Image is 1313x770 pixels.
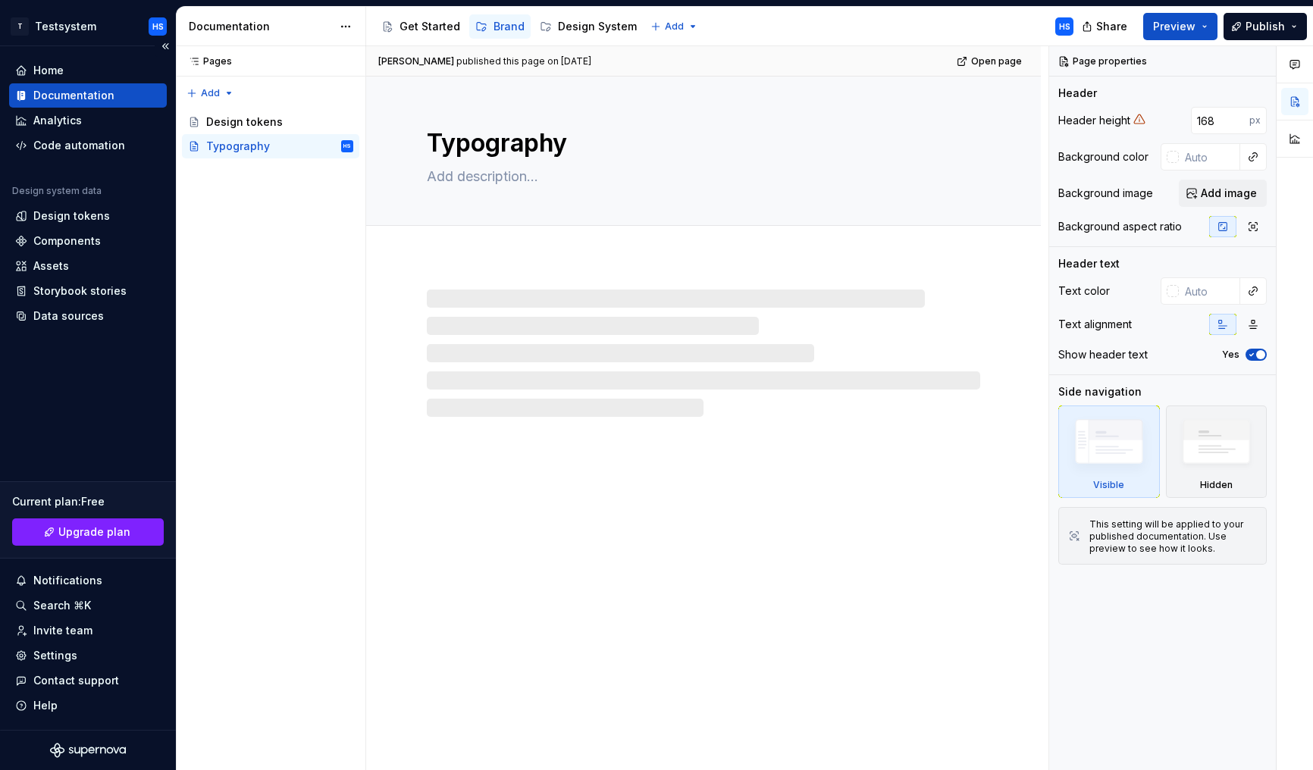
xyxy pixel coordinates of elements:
[35,19,96,34] div: Testsystem
[9,229,167,253] a: Components
[9,304,167,328] a: Data sources
[152,20,164,33] div: HS
[33,138,125,153] div: Code automation
[182,110,359,134] a: Design tokens
[33,88,114,103] div: Documentation
[400,19,460,34] div: Get Started
[9,254,167,278] a: Assets
[33,623,92,638] div: Invite team
[9,83,167,108] a: Documentation
[9,693,167,718] button: Help
[1222,349,1239,361] label: Yes
[12,185,102,197] div: Design system data
[9,108,167,133] a: Analytics
[378,55,454,67] span: [PERSON_NAME]
[189,19,332,34] div: Documentation
[206,139,270,154] div: Typography
[9,593,167,618] button: Search ⌘K
[9,668,167,693] button: Contact support
[1089,518,1257,555] div: This setting will be applied to your published documentation. Use preview to see how it looks.
[1179,143,1240,171] input: Auto
[1191,107,1249,134] input: Auto
[1096,19,1127,34] span: Share
[343,139,351,154] div: HS
[1179,180,1267,207] button: Add image
[1166,405,1268,498] div: Hidden
[1200,479,1233,491] div: Hidden
[33,648,77,663] div: Settings
[182,55,232,67] div: Pages
[1179,277,1240,305] input: Auto
[971,55,1022,67] span: Open page
[456,55,591,67] div: published this page on [DATE]
[1058,405,1160,498] div: Visible
[33,63,64,78] div: Home
[33,308,104,324] div: Data sources
[1058,86,1097,101] div: Header
[1058,113,1130,128] div: Header height
[33,113,82,128] div: Analytics
[33,283,127,299] div: Storybook stories
[9,618,167,643] a: Invite team
[952,51,1029,72] a: Open page
[1224,13,1307,40] button: Publish
[9,279,167,303] a: Storybook stories
[9,133,167,158] a: Code automation
[1201,186,1257,201] span: Add image
[33,573,102,588] div: Notifications
[424,125,977,161] textarea: Typography
[12,518,164,546] a: Upgrade plan
[155,36,176,57] button: Collapse sidebar
[1058,283,1110,299] div: Text color
[646,16,703,37] button: Add
[50,743,126,758] svg: Supernova Logo
[469,14,531,39] a: Brand
[1058,149,1148,164] div: Background color
[1058,219,1182,234] div: Background aspect ratio
[33,598,91,613] div: Search ⌘K
[9,204,167,228] a: Design tokens
[58,524,130,540] span: Upgrade plan
[12,494,164,509] div: Current plan : Free
[33,208,110,224] div: Design tokens
[1153,19,1195,34] span: Preview
[1249,114,1261,127] p: px
[182,83,239,104] button: Add
[182,134,359,158] a: TypographyHS
[206,114,283,130] div: Design tokens
[182,110,359,158] div: Page tree
[375,14,466,39] a: Get Started
[1058,384,1142,399] div: Side navigation
[1058,186,1153,201] div: Background image
[1143,13,1217,40] button: Preview
[1246,19,1285,34] span: Publish
[1059,20,1070,33] div: HS
[33,258,69,274] div: Assets
[665,20,684,33] span: Add
[9,643,167,668] a: Settings
[1058,317,1132,332] div: Text alignment
[11,17,29,36] div: T
[558,19,637,34] div: Design System
[1058,347,1148,362] div: Show header text
[1074,13,1137,40] button: Share
[375,11,643,42] div: Page tree
[3,10,173,42] button: TTestsystemHS
[33,673,119,688] div: Contact support
[33,233,101,249] div: Components
[9,568,167,593] button: Notifications
[534,14,643,39] a: Design System
[33,698,58,713] div: Help
[9,58,167,83] a: Home
[1093,479,1124,491] div: Visible
[494,19,525,34] div: Brand
[201,87,220,99] span: Add
[1058,256,1120,271] div: Header text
